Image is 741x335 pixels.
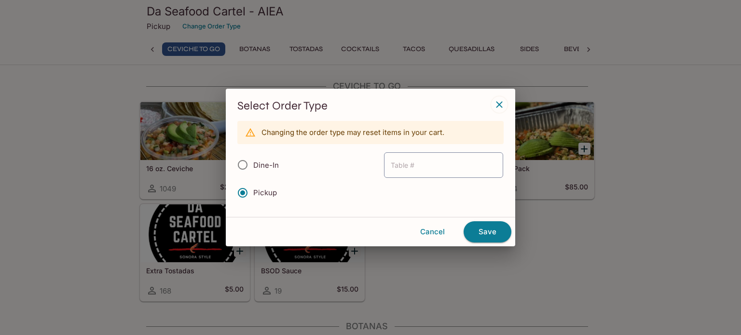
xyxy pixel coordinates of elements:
span: Pickup [253,188,277,197]
h3: Select Order Type [237,98,504,113]
button: Save [464,221,511,242]
input: Table # [384,152,503,178]
span: Dine-In [253,161,279,170]
button: Cancel [405,222,460,242]
p: Changing the order type may reset items in your cart. [261,128,444,137]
